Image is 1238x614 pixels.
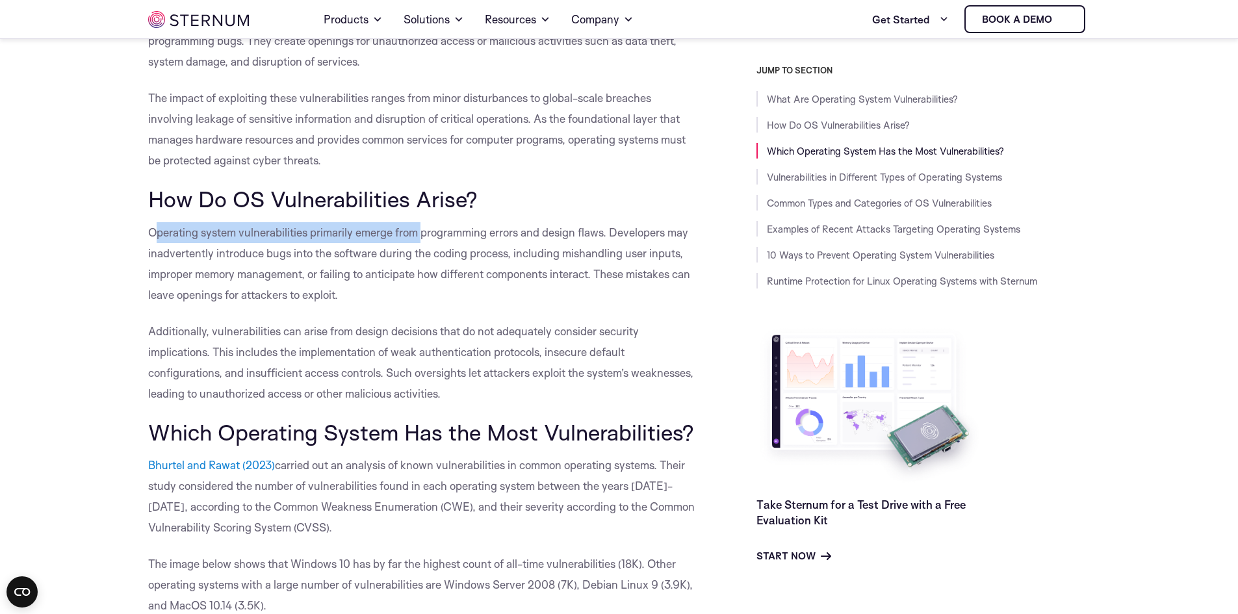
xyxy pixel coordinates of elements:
[767,171,1002,183] a: Vulnerabilities in Different Types of Operating Systems
[767,93,958,105] a: What Are Operating System Vulnerabilities?
[756,548,831,564] a: Start Now
[485,1,550,38] a: Resources
[324,1,383,38] a: Products
[148,225,690,301] span: Operating system vulnerabilities primarily emerge from programming errors and design flaws. Devel...
[767,275,1037,287] a: Runtime Protection for Linux Operating Systems with Sternum
[964,5,1085,33] a: Book a demo
[756,65,1090,75] h3: JUMP TO SECTION
[767,119,910,131] a: How Do OS Vulnerabilities Arise?
[148,418,694,446] span: Which Operating System Has the Most Vulnerabilities?
[6,576,38,608] button: Open CMP widget
[404,1,464,38] a: Solutions
[767,197,992,209] a: Common Types and Categories of OS Vulnerabilities
[148,458,695,534] span: carried out an analysis of known vulnerabilities in common operating systems. Their study conside...
[148,185,478,212] span: How Do OS Vulnerabilities Arise?
[756,325,984,487] img: Take Sternum for a Test Drive with a Free Evaluation Kit
[767,145,1004,157] a: Which Operating System Has the Most Vulnerabilities?
[148,557,693,612] span: The image below shows that Windows 10 has by far the highest count of all-time vulnerabilities (1...
[148,458,275,472] a: Bhurtel and Rawat (2023)
[767,249,994,261] a: 10 Ways to Prevent Operating System Vulnerabilities
[872,6,949,32] a: Get Started
[148,13,682,68] span: These vulnerabilities can stem from various sources, including design errors, inadequate security...
[756,498,966,527] a: Take Sternum for a Test Drive with a Free Evaluation Kit
[148,11,249,28] img: sternum iot
[571,1,634,38] a: Company
[767,223,1020,235] a: Examples of Recent Attacks Targeting Operating Systems
[1057,14,1068,25] img: sternum iot
[148,91,686,167] span: The impact of exploiting these vulnerabilities ranges from minor disturbances to global-scale bre...
[148,324,693,400] span: Additionally, vulnerabilities can arise from design decisions that do not adequately consider sec...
